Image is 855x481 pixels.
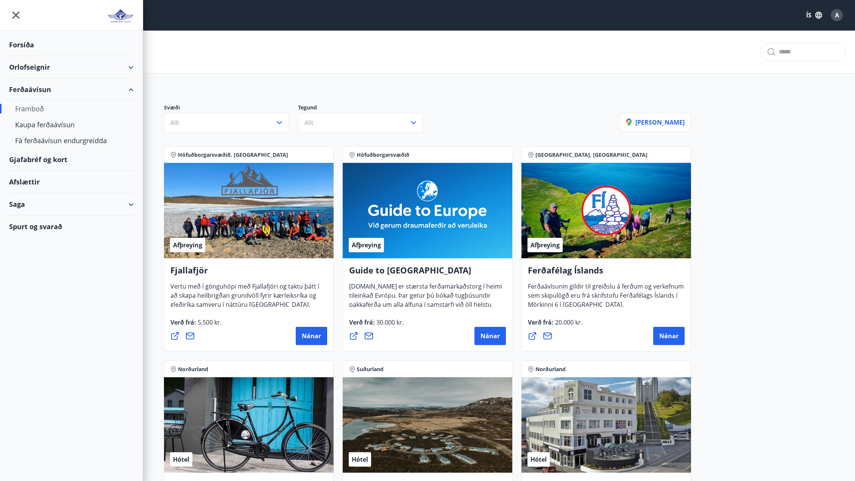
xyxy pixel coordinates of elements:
[296,327,327,345] button: Nánar
[828,6,846,24] button: A
[349,318,404,333] span: Verð frá :
[15,101,128,117] div: Framboð
[9,193,134,216] div: Saga
[352,241,381,249] span: Afþreying
[802,8,826,22] button: ÍS
[535,151,647,159] span: [GEOGRAPHIC_DATA], [GEOGRAPHIC_DATA]
[15,117,128,133] div: Kaupa ferðaávísun
[349,264,506,282] h4: Guide to [GEOGRAPHIC_DATA]
[170,318,222,333] span: Verð frá :
[108,8,134,23] img: union_logo
[173,241,202,249] span: Afþreying
[9,78,134,101] div: Ferðaávísun
[528,264,685,282] h4: Ferðafélag Íslands
[178,365,208,373] span: Norðurland
[554,318,582,326] span: 20.000 kr.
[835,11,839,19] span: A
[9,56,134,78] div: Orlofseignir
[9,216,134,237] div: Spurt og svarað
[164,104,298,113] p: Svæði
[9,171,134,193] div: Afslættir
[626,118,685,126] p: [PERSON_NAME]
[357,365,384,373] span: Suðurland
[302,332,321,340] span: Nánar
[178,151,288,159] span: Höfuðborgarsvæðið, [GEOGRAPHIC_DATA]
[15,133,128,148] div: Fá ferðaávísun endurgreidda
[535,365,566,373] span: Norðurland
[620,113,691,132] button: [PERSON_NAME]
[196,318,222,326] span: 5.500 kr.
[530,455,547,464] span: Hótel
[170,282,319,315] span: Vertu með í gönguhópi með Fjallafjöri og taktu þátt í að skapa heilbrigðan grundvöll fyrir kærlei...
[170,264,327,282] h4: Fjallafjör
[9,148,134,171] div: Gjafabréf og kort
[481,332,500,340] span: Nánar
[349,282,502,333] span: [DOMAIN_NAME] er stærsta ferðamarkaðstorg í heimi tileinkað Evrópu. Þar getur þú bókað tugþúsundi...
[9,8,23,22] button: menu
[375,318,404,326] span: 30.000 kr.
[298,104,432,113] p: Tegund
[170,119,179,127] span: Allt
[528,318,582,333] span: Verð frá :
[164,113,289,133] button: Allt
[474,327,506,345] button: Nánar
[298,113,423,133] button: Allt
[173,455,189,464] span: Hótel
[357,151,409,159] span: Höfuðborgarsvæðið
[659,332,679,340] span: Nánar
[352,455,368,464] span: Hótel
[9,34,134,56] div: Forsíða
[528,282,684,315] span: Ferðaávísunin gildir til greiðslu á ferðum og verkefnum sem skipulögð eru frá skrifstofu Ferðafél...
[304,119,314,127] span: Allt
[530,241,560,249] span: Afþreying
[653,327,685,345] button: Nánar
